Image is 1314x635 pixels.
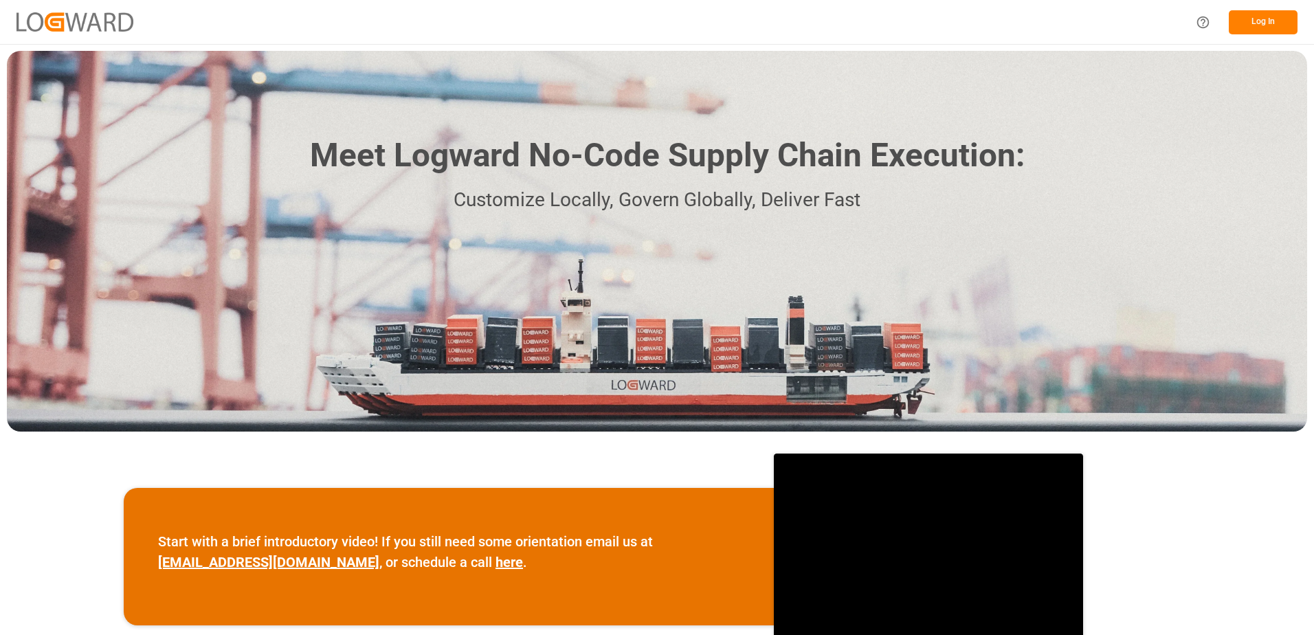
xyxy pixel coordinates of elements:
h1: Meet Logward No-Code Supply Chain Execution: [310,131,1025,180]
img: Logward_new_orange.png [16,12,133,31]
a: here [495,554,523,570]
button: Help Center [1188,7,1218,38]
button: Log In [1229,10,1298,34]
p: Customize Locally, Govern Globally, Deliver Fast [289,185,1025,216]
a: [EMAIL_ADDRESS][DOMAIN_NAME] [158,554,379,570]
p: Start with a brief introductory video! If you still need some orientation email us at , or schedu... [158,531,739,572]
